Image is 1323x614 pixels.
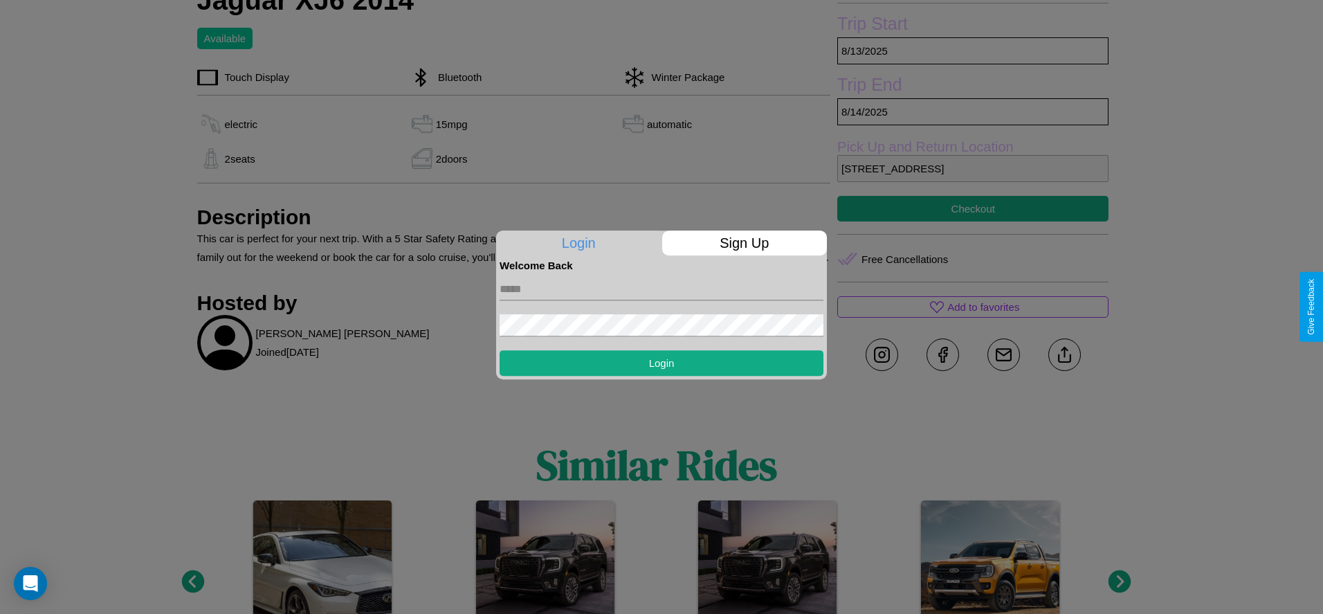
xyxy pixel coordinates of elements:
p: Sign Up [662,231,828,255]
div: Give Feedback [1306,279,1316,335]
div: Open Intercom Messenger [14,567,47,600]
h4: Welcome Back [500,260,823,271]
button: Login [500,350,823,376]
p: Login [496,231,661,255]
